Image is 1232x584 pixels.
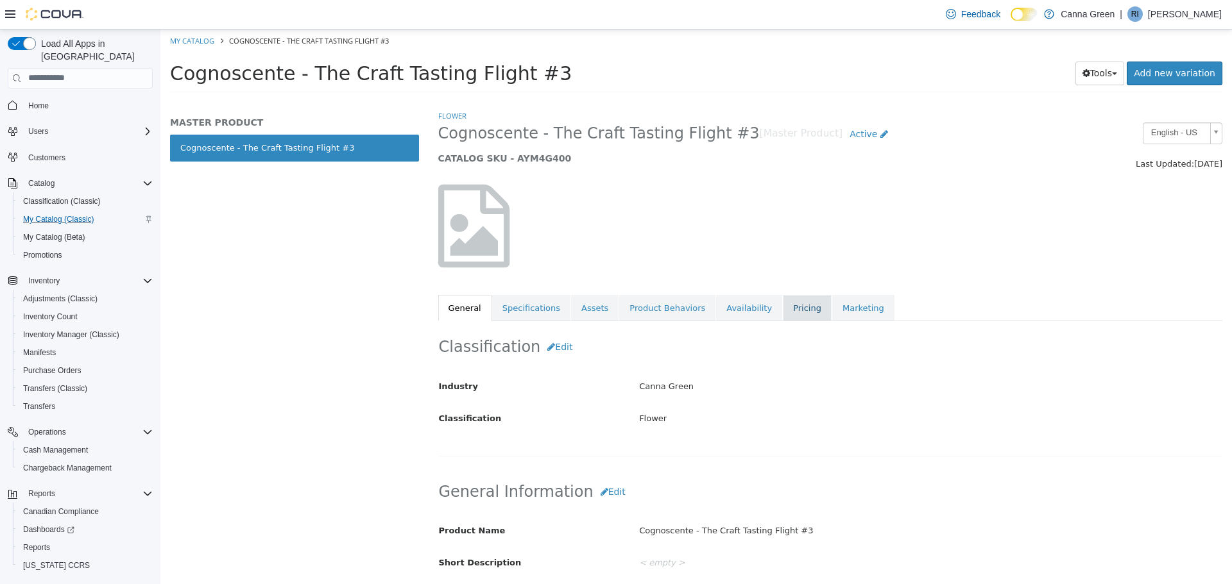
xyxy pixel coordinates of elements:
span: Dashboards [18,522,153,537]
a: Reports [18,540,55,555]
a: Feedback [941,1,1005,27]
span: Customers [28,153,65,163]
button: Inventory [3,272,158,290]
h2: General Information [278,451,1062,474]
button: Edit [433,451,472,474]
button: Promotions [13,246,158,264]
button: Operations [23,424,71,440]
a: Specifications [332,265,410,292]
span: English - US [983,94,1045,113]
span: Reports [28,488,55,499]
span: Transfers [23,401,55,412]
h2: Classification [278,306,1062,330]
button: Inventory [23,273,65,288]
button: Classification (Classic) [13,192,158,210]
a: Canadian Compliance [18,504,104,519]
a: Cash Management [18,442,93,458]
span: Inventory Count [18,309,153,324]
a: My Catalog (Beta) [18,229,90,245]
span: Washington CCRS [18,558,153,573]
a: Active [682,93,735,117]
span: [US_STATE] CCRS [23,560,90,571]
a: Dashboards [18,522,80,537]
h5: MASTER PRODUCT [10,87,259,99]
span: Feedback [961,8,1000,21]
span: Dark Mode [1011,21,1011,22]
span: Dashboards [23,524,74,535]
span: Active [689,99,717,110]
span: Manifests [23,347,56,358]
p: [PERSON_NAME] [1148,6,1222,22]
a: Promotions [18,247,67,263]
span: Inventory Count [23,312,78,322]
p: Canna Green [1061,6,1115,22]
a: Home [23,98,54,113]
span: Reports [18,540,153,555]
button: Home [3,96,158,115]
span: Cash Management [23,445,88,455]
span: My Catalog (Beta) [18,229,153,245]
span: My Catalog (Beta) [23,232,85,242]
button: Manifests [13,344,158,362]
a: Transfers [18,399,60,414]
a: General [278,265,331,292]
span: Inventory [28,276,60,286]
span: Inventory Manager (Classic) [23,330,119,340]
button: Inventory Count [13,308,158,326]
div: Cognoscente - The Craft Tasting Flight #3 [469,490,1071,513]
span: Inventory [23,273,153,288]
button: Transfers (Classic) [13,380,158,397]
span: Cognoscente - The Craft Tasting Flight #3 [278,94,599,114]
button: Reports [23,486,60,501]
button: Canadian Compliance [13,503,158,521]
span: Home [28,101,49,111]
button: Customers [3,148,158,167]
span: Adjustments (Classic) [23,294,98,304]
span: Promotions [23,250,62,260]
span: Cash Management [18,442,153,458]
span: Users [23,124,153,139]
span: Reports [23,486,153,501]
span: Classification (Classic) [18,194,153,209]
div: Raven Irwin [1127,6,1143,22]
span: Cognoscente - The Craft Tasting Flight #3 [69,6,228,16]
a: My Catalog (Classic) [18,212,99,227]
span: Product Name [278,496,345,506]
span: Manifests [18,345,153,360]
button: Transfers [13,397,158,415]
span: Transfers (Classic) [18,381,153,396]
a: Cognoscente - The Craft Tasting Flight #3 [10,105,259,132]
a: Flower [278,81,306,91]
button: Catalog [23,176,60,191]
span: Short Description [278,528,361,538]
span: Users [28,126,48,137]
a: [US_STATE] CCRS [18,558,95,573]
button: Purchase Orders [13,362,158,380]
button: Reports [3,485,158,503]
a: Marketing [672,265,734,292]
span: Home [23,97,153,113]
span: Transfers [18,399,153,414]
a: Product Behaviors [459,265,555,292]
h5: CATALOG SKU - AYM4G400 [278,123,861,135]
a: Availability [556,265,622,292]
button: Catalog [3,174,158,192]
span: Cognoscente - The Craft Tasting Flight #3 [10,33,411,55]
button: Operations [3,423,158,441]
span: Purchase Orders [18,363,153,378]
span: Chargeback Management [18,460,153,476]
span: Load All Apps in [GEOGRAPHIC_DATA] [36,37,153,63]
button: Cash Management [13,441,158,459]
button: Users [23,124,53,139]
a: Adjustments (Classic) [18,291,103,306]
button: Inventory Manager (Classic) [13,326,158,344]
button: Tools [915,32,964,56]
a: Dashboards [13,521,158,538]
button: Users [3,122,158,140]
span: Canadian Compliance [23,506,99,517]
a: My Catalog [10,6,54,16]
a: Chargeback Management [18,460,117,476]
a: Customers [23,150,71,165]
span: Inventory Manager (Classic) [18,327,153,342]
div: Canna Green [469,346,1071,369]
